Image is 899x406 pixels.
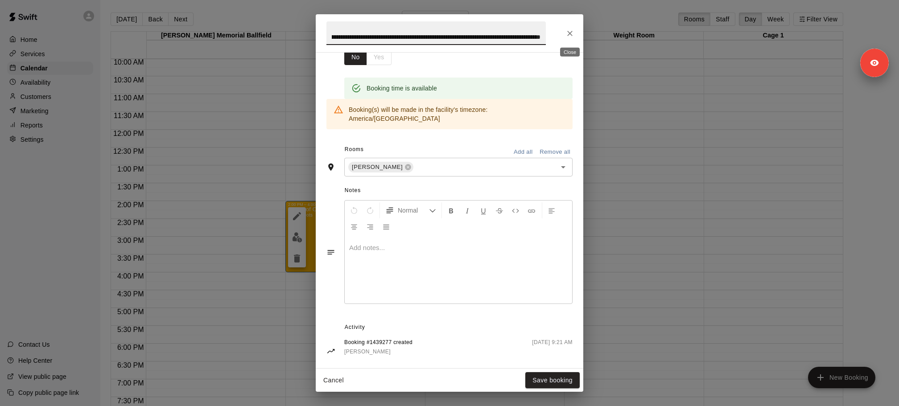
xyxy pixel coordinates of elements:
[532,338,573,357] span: [DATE] 9:21 AM
[344,338,412,347] span: Booking #1439277 created
[557,161,569,173] button: Open
[344,49,392,66] div: outlined button group
[344,49,367,66] button: No
[346,202,362,218] button: Undo
[537,145,573,159] button: Remove all
[348,163,406,172] span: [PERSON_NAME]
[460,202,475,218] button: Format Italics
[525,372,580,389] button: Save booking
[509,145,537,159] button: Add all
[345,320,573,335] span: Activity
[344,349,391,355] span: [PERSON_NAME]
[367,80,437,96] div: Booking time is available
[349,102,565,127] div: Booking(s) will be made in the facility's timezone: America/[GEOGRAPHIC_DATA]
[326,347,335,356] svg: Activity
[524,202,539,218] button: Insert Link
[562,25,578,41] button: Close
[476,202,491,218] button: Format Underline
[508,202,523,218] button: Insert Code
[382,202,440,218] button: Formatting Options
[560,48,580,57] div: Close
[492,202,507,218] button: Format Strikethrough
[379,218,394,234] button: Justify Align
[326,163,335,172] svg: Rooms
[346,218,362,234] button: Center Align
[363,218,378,234] button: Right Align
[398,206,429,215] span: Normal
[348,162,413,172] div: [PERSON_NAME]
[344,347,412,357] a: [PERSON_NAME]
[326,248,335,257] svg: Notes
[319,372,348,389] button: Cancel
[345,146,364,152] span: Rooms
[363,202,378,218] button: Redo
[345,184,573,198] span: Notes
[444,202,459,218] button: Format Bold
[544,202,559,218] button: Left Align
